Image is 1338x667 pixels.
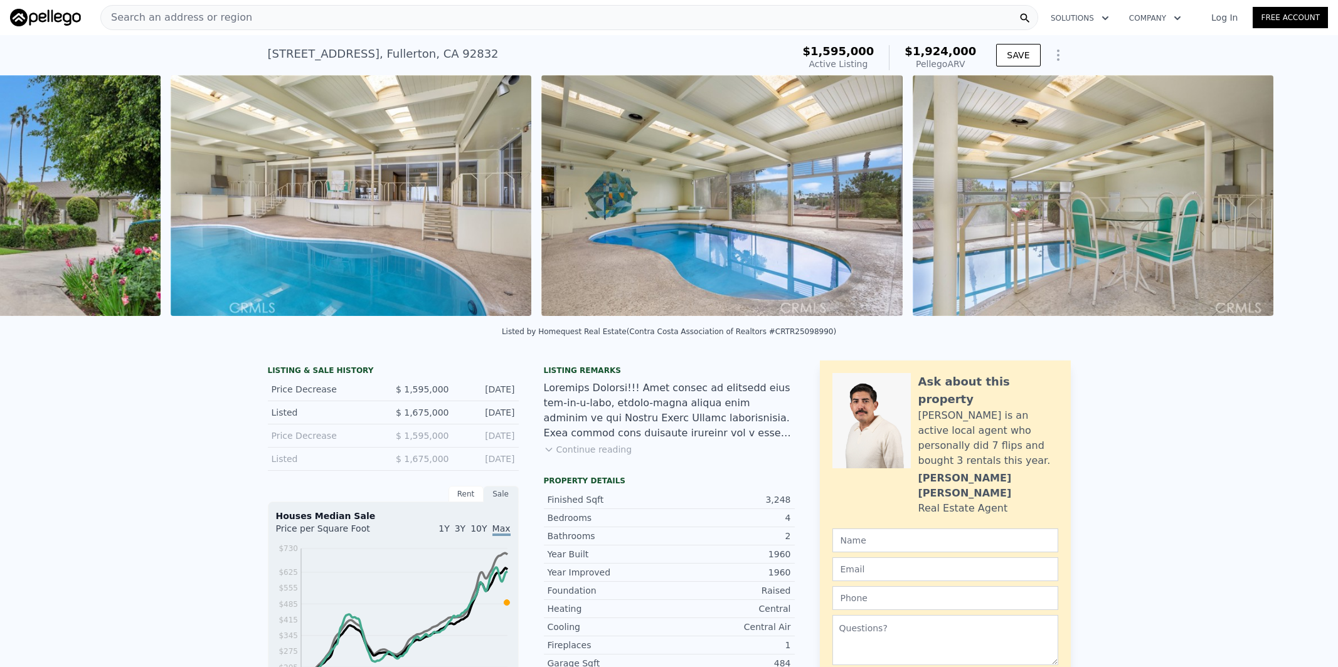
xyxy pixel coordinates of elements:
span: $ 1,675,000 [396,454,449,464]
div: Ask about this property [918,373,1058,408]
button: Solutions [1041,7,1119,29]
div: 1960 [669,548,791,560]
a: Log In [1196,11,1253,24]
span: Search an address or region [101,10,252,25]
button: SAVE [996,44,1040,66]
div: Price Decrease [272,383,383,396]
div: Central Air [669,621,791,633]
div: Pellego ARV [905,58,976,70]
tspan: $730 [279,544,298,553]
div: Sale [484,486,519,502]
div: 4 [669,512,791,524]
div: [DATE] [459,406,515,419]
span: Active Listing [809,59,868,69]
tspan: $625 [279,568,298,577]
div: Bathrooms [548,530,669,542]
div: Year Improved [548,566,669,579]
span: 10Y [470,523,487,533]
div: Listed by Homequest Real Estate (Contra Costa Association of Realtors #CRTR25098990) [502,327,836,336]
div: 3,248 [669,493,791,506]
div: Price per Square Foot [276,522,393,542]
span: $1,595,000 [802,45,874,58]
input: Email [832,557,1058,581]
img: Sale: 166758605 Parcel: 63364536 [913,75,1274,316]
span: $ 1,595,000 [396,384,449,394]
div: [PERSON_NAME] is an active local agent who personally did 7 flips and bought 3 rentals this year. [918,408,1058,468]
div: 2 [669,530,791,542]
div: Listed [272,453,383,465]
div: Listing remarks [544,365,795,376]
tspan: $555 [279,584,298,592]
div: Bedrooms [548,512,669,524]
a: Free Account [1253,7,1328,28]
div: Year Built [548,548,669,560]
div: LISTING & SALE HISTORY [268,365,519,378]
div: Central [669,602,791,615]
span: $ 1,595,000 [396,431,449,441]
button: Show Options [1046,43,1071,68]
img: Sale: 166758605 Parcel: 63364536 [541,75,903,316]
span: Max [492,523,511,536]
div: [DATE] [459,383,515,396]
div: Cooling [548,621,669,633]
input: Phone [832,586,1058,610]
input: Name [832,528,1058,552]
div: 1 [669,639,791,651]
img: Pellego [10,9,81,26]
div: [DATE] [459,429,515,442]
tspan: $485 [279,600,298,609]
button: Company [1119,7,1191,29]
span: 1Y [438,523,449,533]
div: Finished Sqft [548,493,669,506]
div: [STREET_ADDRESS] , Fullerton , CA 92832 [268,45,499,63]
div: Real Estate Agent [918,501,1008,516]
div: Property details [544,476,795,486]
div: Houses Median Sale [276,510,511,522]
span: 3Y [455,523,465,533]
div: Listed [272,406,383,419]
tspan: $275 [279,647,298,656]
div: Loremips Dolorsi!!! Amet consec ad elitsedd eius tem-in-u-labo, etdolo-magna aliqua enim adminim ... [544,381,795,441]
button: Continue reading [544,443,632,456]
img: Sale: 166758605 Parcel: 63364536 [171,75,532,316]
span: $ 1,675,000 [396,407,449,418]
div: Raised [669,584,791,597]
tspan: $415 [279,616,298,624]
div: [DATE] [459,453,515,465]
div: Price Decrease [272,429,383,442]
div: Fireplaces [548,639,669,651]
div: Heating [548,602,669,615]
div: Rent [449,486,484,502]
div: Foundation [548,584,669,597]
span: $1,924,000 [905,45,976,58]
tspan: $345 [279,631,298,640]
div: [PERSON_NAME] [PERSON_NAME] [918,471,1058,501]
div: 1960 [669,566,791,579]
